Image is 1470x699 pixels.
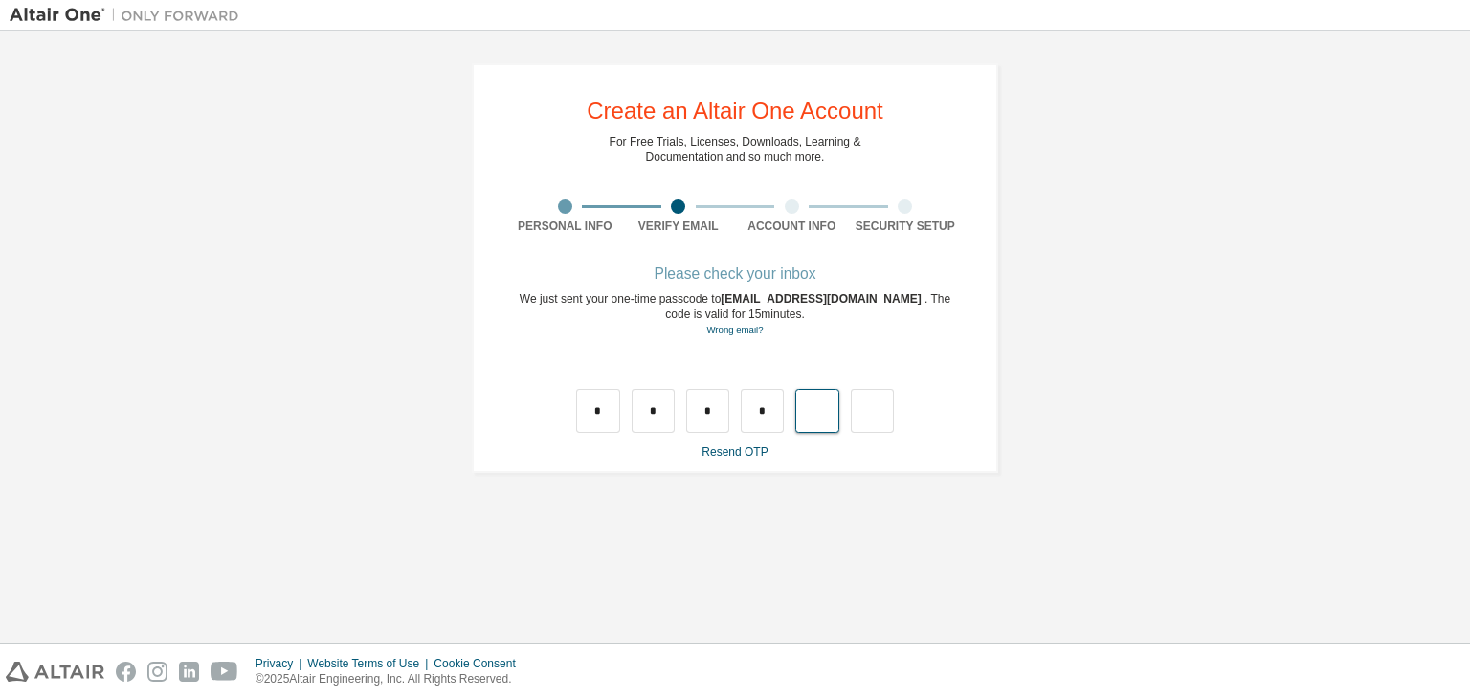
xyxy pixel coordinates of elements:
div: Verify Email [622,218,736,234]
div: Security Setup [849,218,963,234]
div: Personal Info [508,218,622,234]
img: altair_logo.svg [6,662,104,682]
div: Privacy [256,656,307,671]
img: instagram.svg [147,662,167,682]
p: © 2025 Altair Engineering, Inc. All Rights Reserved. [256,671,527,688]
div: We just sent your one-time passcode to . The code is valid for 15 minutes. [508,291,962,338]
div: Please check your inbox [508,268,962,280]
div: Account Info [735,218,849,234]
div: Create an Altair One Account [587,100,883,123]
a: Go back to the registration form [706,325,763,335]
img: youtube.svg [211,662,238,682]
div: For Free Trials, Licenses, Downloads, Learning & Documentation and so much more. [610,134,861,165]
a: Resend OTP [702,445,768,459]
div: Website Terms of Use [307,656,434,671]
img: linkedin.svg [179,662,199,682]
span: [EMAIL_ADDRESS][DOMAIN_NAME] [721,292,924,305]
img: Altair One [10,6,249,25]
img: facebook.svg [116,662,136,682]
div: Cookie Consent [434,656,526,671]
